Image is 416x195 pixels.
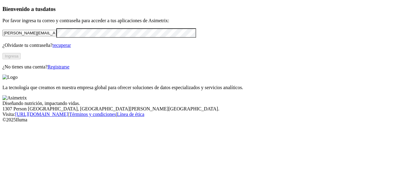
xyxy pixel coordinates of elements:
a: recuperar [52,43,71,48]
button: Ingresa [2,53,21,59]
font: Visita [2,112,14,117]
a: [URL][DOMAIN_NAME] [15,112,68,117]
font: | [116,112,117,117]
font: 2025 [6,117,16,122]
font: datos [43,6,56,12]
input: Tu correo [2,30,56,36]
a: Línea de ética [117,112,144,117]
font: Por favor ingresa tu correo y contraseña para acceder a tus aplicaciones de Asimetrix: [2,18,169,23]
a: Registrarse [48,64,69,69]
font: © [2,117,6,122]
font: : [14,112,15,117]
font: Ingresa [5,54,18,58]
font: 1307 Person [GEOGRAPHIC_DATA], [GEOGRAPHIC_DATA][PERSON_NAME][GEOGRAPHIC_DATA]. [2,106,219,111]
font: Diseñando nutrición, impactando vidas. [2,101,80,106]
img: Logo [2,75,18,80]
a: Términos y condiciones [69,112,116,117]
font: | [68,112,69,117]
font: Bienvenido a tus [2,6,43,12]
font: ¿No tienes una cuenta? [2,64,48,69]
font: La tecnología que creamos en nuestra empresa global para ofrecer soluciones de datos especializad... [2,85,243,90]
font: Iluma [16,117,27,122]
img: Asimetrix [2,95,27,101]
font: ¿Olvidaste tu contraseña? [2,43,52,48]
